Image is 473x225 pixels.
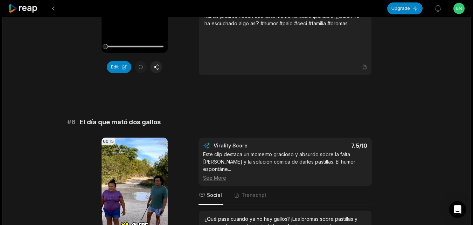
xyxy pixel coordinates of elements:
[449,201,466,218] div: Open Intercom Messenger
[80,117,161,127] span: El día que mató dos gallos
[242,192,266,199] span: Transcript
[207,192,222,199] span: Social
[199,186,372,205] nav: Tabs
[387,2,423,14] button: Upgrade
[67,117,76,127] span: # 6
[107,61,131,73] button: Edit
[214,142,289,149] div: Virality Score
[203,174,367,181] div: See More
[292,142,367,149] div: 7.5 /10
[203,151,367,181] div: Este clip destaca un momento gracioso y absurdo sobre la falta [PERSON_NAME] y la solución cómica...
